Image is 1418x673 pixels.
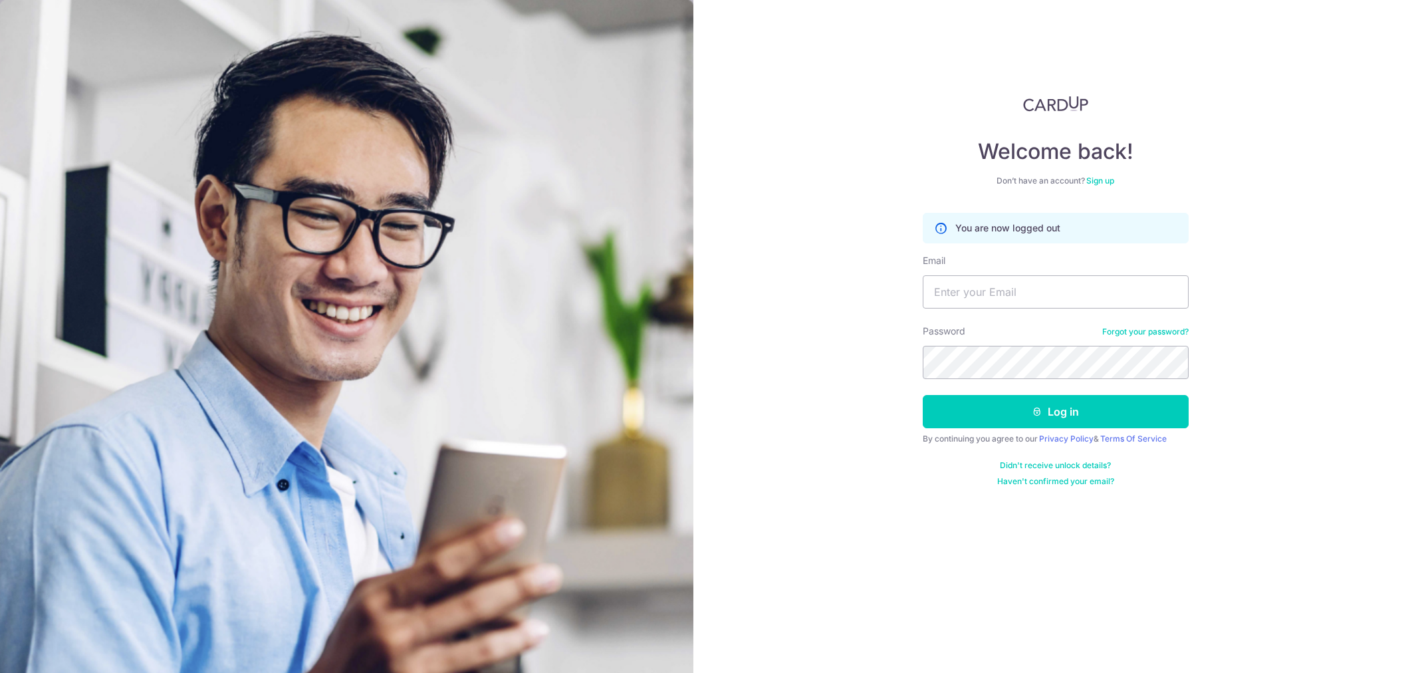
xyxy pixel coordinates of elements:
a: Haven't confirmed your email? [997,476,1114,487]
a: Privacy Policy [1039,434,1094,444]
a: Forgot your password? [1102,327,1189,337]
a: Didn't receive unlock details? [1000,460,1111,471]
a: Terms Of Service [1100,434,1167,444]
p: You are now logged out [955,221,1060,235]
h4: Welcome back! [923,138,1189,165]
button: Log in [923,395,1189,428]
img: CardUp Logo [1023,96,1088,112]
input: Enter your Email [923,275,1189,309]
a: Sign up [1086,176,1114,186]
label: Email [923,254,945,267]
label: Password [923,325,965,338]
div: By continuing you agree to our & [923,434,1189,444]
div: Don’t have an account? [923,176,1189,186]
